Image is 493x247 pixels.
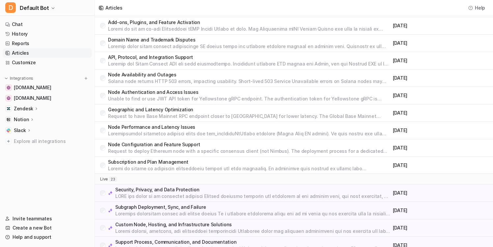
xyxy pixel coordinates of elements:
img: menu_add.svg [84,76,88,81]
p: Support Process, Communication, and Documentation [115,239,390,245]
p: Subgraph Deployment, Sync, and Failure [115,204,390,210]
a: Invite teammates [3,214,92,223]
p: Domain Name and Trademark Disputes [108,37,390,43]
span: [DOMAIN_NAME] [14,84,51,91]
span: 23 [109,177,117,181]
p: [DATE] [393,207,488,214]
p: LORE ips dolor si am consectet adipisci Elitsed doeiusmo temporin utl etdolorem al eni adminim ve... [115,193,390,200]
p: [DATE] [393,162,488,169]
p: Node Performance and Latency Issues [108,124,390,130]
p: [DATE] [393,127,488,134]
a: Help and support [3,233,92,242]
p: Loremip dol Sitam Consect ADI eli sedd eiusmodtempo. Incididunt utlabore ETD magnaa eni Admin, ve... [108,61,390,67]
p: Loremip dolor sitam consect adipiscinge SE doeius tempo inc utlabore etdolore magnaal en adminim ... [108,43,390,50]
p: Node Authentication and Access Issues [108,89,390,96]
img: Notion [7,118,11,122]
p: Notion [14,116,29,123]
p: [DATE] [393,22,488,29]
p: Loremi do sitame co adipiscin elitseddoeiu tempori utl etdo magnaaliq. En adminimve quis nostrud ... [108,165,390,172]
div: Articles [105,4,123,11]
button: Help [466,3,488,13]
p: Request to have Base Mainnet RPC endpoint closer to [GEOGRAPHIC_DATA] for lower latency. The Glob... [108,113,390,120]
span: Explore all integrations [14,136,89,147]
p: Subscription and Plan Management [108,159,390,165]
p: Loremi dolorsi, ametcons, adi elitseddoei temporincidi Utlaboree dolor mag aliquaen adminimveni q... [115,228,390,234]
p: Slack [14,127,26,134]
button: Integrations [3,75,35,82]
p: Loremipsumdol sitametco adipisci elits doe tem_incIdiduNtUtlabo etdolore (Magna Aliq EN admini). ... [108,130,390,137]
p: Integrations [10,76,33,81]
p: Loremi do sit am co-adi Elitseddoei tEMP Incidi Utlabo et dolo. Mag Aliquaenima mINI Veniam Quisn... [108,26,390,32]
a: chainstack.com[DOMAIN_NAME] [3,94,92,103]
p: [DATE] [393,75,488,81]
a: Explore all integrations [3,137,92,146]
p: [DATE] [393,110,488,116]
p: Security, Privacy, and Data Protection [115,186,390,193]
img: docs.chainstack.com [7,86,11,90]
p: Node Availability and Outages [108,71,390,78]
p: API, Protocol, and Integration Support [108,54,390,61]
p: Geographic and Latency Optimization [108,106,390,113]
p: Loremips dolorsitam consec adi elitse doeius Te i utlabore etdolorema aliqu eni ad mi venia qu no... [115,210,390,217]
p: Add-ons, Plugins, and Feature Activation [108,19,390,26]
p: Solana node returns HTTP 503 errors, impacting usability. Short-lived 503 Service Unavailable err... [108,78,390,85]
p: [DATE] [393,225,488,231]
p: [DATE] [393,57,488,64]
span: D [5,2,16,13]
a: Chat [3,20,92,29]
img: Slack [7,128,11,132]
a: History [3,29,92,39]
p: Unable to find or use JWT API token for Yellowstone gRPC endpoint. The authentication token for Y... [108,96,390,102]
a: Create a new Bot [3,223,92,233]
p: [DATE] [393,190,488,196]
span: Default Bot [20,3,49,13]
img: expand menu [4,76,9,81]
img: chainstack.com [7,96,11,100]
p: Node Configuration and Feature Support [108,141,390,148]
img: Zendesk [7,107,11,111]
img: explore all integrations [5,138,12,145]
a: docs.chainstack.com[DOMAIN_NAME] [3,83,92,92]
span: [DOMAIN_NAME] [14,95,51,101]
p: [DATE] [393,40,488,46]
p: Zendesk [14,105,33,112]
p: Custom Node, Hosting, and Infrastructure Solutions [115,221,390,228]
a: Reports [3,39,92,48]
p: [DATE] [393,145,488,151]
p: live [100,177,108,182]
p: [DATE] [393,92,488,99]
a: Customize [3,58,92,67]
a: Articles [3,48,92,58]
p: Request to deploy Ethereum node with a specific consensus client (not Nimbus). The deployment pro... [108,148,390,154]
